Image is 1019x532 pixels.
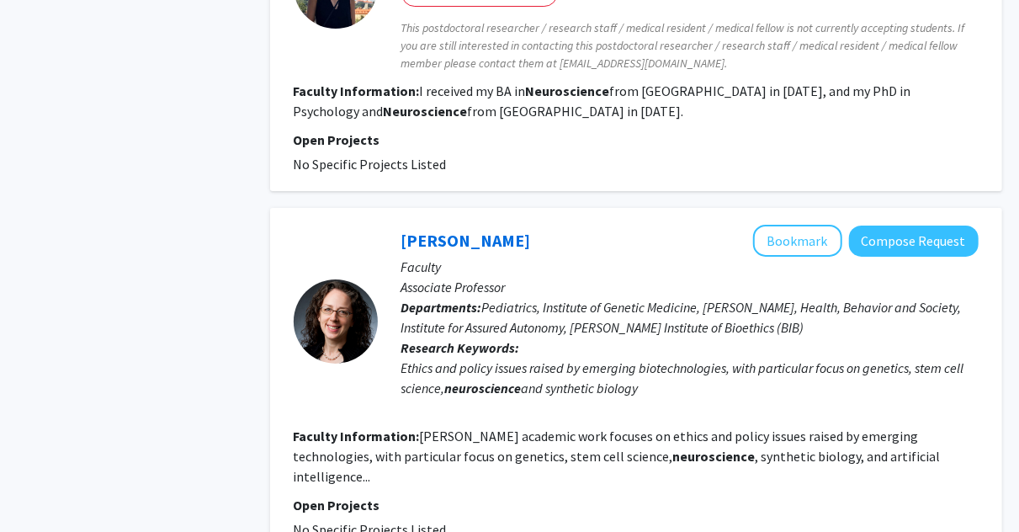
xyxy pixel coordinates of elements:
[401,277,979,297] p: Associate Professor
[526,82,610,99] b: Neuroscience
[401,299,962,336] span: Pediatrics, Institute of Genetic Medicine, [PERSON_NAME], Health, Behavior and Society, Institute...
[401,230,531,251] a: [PERSON_NAME]
[673,448,756,465] b: neuroscience
[401,299,482,316] b: Departments:
[401,257,979,277] p: Faculty
[401,19,979,72] span: This postdoctoral researcher / research staff / medical resident / medical fellow is not currentl...
[294,82,420,99] b: Faculty Information:
[294,428,941,485] fg-read-more: [PERSON_NAME] academic work focuses on ethics and policy issues raised by emerging technologies, ...
[294,130,979,150] p: Open Projects
[294,82,911,120] fg-read-more: I received my BA in from [GEOGRAPHIC_DATA] in [DATE], and my PhD in Psychology and from [GEOGRAPH...
[294,428,420,444] b: Faculty Information:
[294,495,979,515] p: Open Projects
[401,339,520,356] b: Research Keywords:
[445,380,522,396] b: neuroscience
[753,225,842,257] button: Add Debra Mathews to Bookmarks
[294,156,447,173] span: No Specific Projects Listed
[384,103,468,120] b: Neuroscience
[849,226,979,257] button: Compose Request to Debra Mathews
[13,456,72,519] iframe: Chat
[401,358,979,398] div: Ethics and policy issues raised by emerging biotechnologies, with particular focus on genetics, s...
